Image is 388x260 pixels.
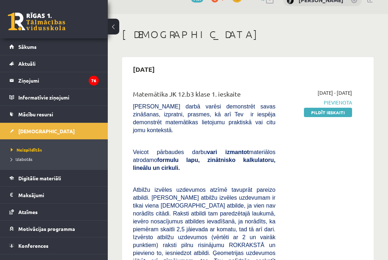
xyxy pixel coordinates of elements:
span: Neizpildītās [11,147,42,153]
span: [DATE] - [DATE] [318,89,352,97]
div: Matemātika JK 12.b3 klase 1. ieskaite [133,89,276,102]
span: Digitālie materiāli [18,175,61,181]
span: Izlabotās [11,156,32,162]
h1: [DEMOGRAPHIC_DATA] [122,28,374,41]
a: Motivācijas programma [9,220,99,237]
span: [PERSON_NAME] darbā varēsi demonstrēt savas zināšanas, izpratni, prasmes, kā arī Tev ir iespēja d... [133,103,276,133]
a: Digitālie materiāli [9,170,99,186]
span: Mācību resursi [18,111,53,117]
a: Izlabotās [11,156,101,162]
span: Veicot pārbaudes darbu materiālos atrodamo [133,149,276,171]
span: Sākums [18,43,37,50]
span: Motivācijas programma [18,226,75,232]
span: Aktuāli [18,60,36,67]
legend: Ziņojumi [18,72,99,89]
a: Informatīvie ziņojumi [9,89,99,106]
a: Ziņojumi76 [9,72,99,89]
span: Konferences [18,242,48,249]
b: formulu lapu, zinātnisko kalkulatoru, lineālu un cirkuli. [133,157,276,171]
a: [DEMOGRAPHIC_DATA] [9,123,99,139]
a: Rīgas 1. Tālmācības vidusskola [8,13,65,31]
a: Konferences [9,237,99,254]
a: Sākums [9,38,99,55]
legend: Informatīvie ziņojumi [18,89,99,106]
a: Maksājumi [9,187,99,203]
i: 76 [89,76,99,85]
a: Atzīmes [9,204,99,220]
a: Aktuāli [9,55,99,72]
span: Pievienota [286,99,352,106]
a: Neizpildītās [11,147,101,153]
a: Pildīt ieskaiti [304,108,352,117]
b: vari izmantot [207,149,249,155]
span: Atzīmes [18,209,38,215]
span: [DEMOGRAPHIC_DATA] [18,128,75,134]
legend: Maksājumi [18,187,99,203]
a: Mācību resursi [9,106,99,122]
h2: [DATE] [126,61,162,78]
